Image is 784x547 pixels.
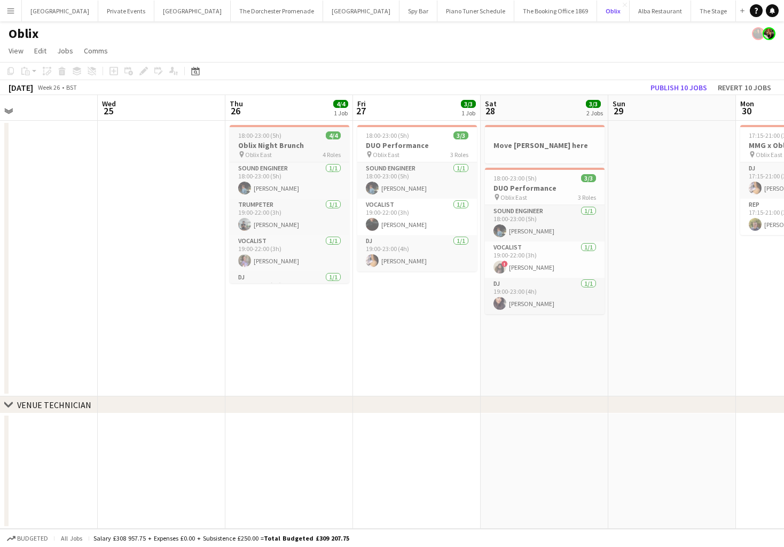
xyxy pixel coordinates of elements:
button: [GEOGRAPHIC_DATA] [323,1,399,21]
button: The Booking Office 1869 [514,1,597,21]
a: Jobs [53,44,77,58]
span: Sat [485,99,497,108]
app-card-role: Vocalist1/119:00-22:00 (3h)[PERSON_NAME] [357,199,477,235]
button: Private Events [98,1,154,21]
span: 18:00-23:00 (5h) [238,131,281,139]
app-job-card: 18:00-23:00 (5h)3/3DUO Performance Oblix East3 RolesSound Engineer1/118:00-23:00 (5h)[PERSON_NAME... [485,168,605,314]
app-card-role: DJ1/119:00-23:00 (4h) [230,271,349,308]
span: Jobs [57,46,73,56]
app-card-role: Sound Engineer1/118:00-23:00 (5h)[PERSON_NAME] [485,205,605,241]
span: 18:00-23:00 (5h) [366,131,409,139]
span: 4 Roles [323,151,341,159]
app-job-card: 18:00-23:00 (5h)3/3DUO Performance Oblix East3 RolesSound Engineer1/118:00-23:00 (5h)[PERSON_NAME... [357,125,477,271]
a: View [4,44,28,58]
span: 3 Roles [578,193,596,201]
span: 28 [483,105,497,117]
button: Budgeted [5,533,50,544]
span: View [9,46,23,56]
app-card-role: Sound Engineer1/118:00-23:00 (5h)[PERSON_NAME] [230,162,349,199]
button: The Dorchester Promenade [231,1,323,21]
div: Salary £308 957.75 + Expenses £0.00 + Subsistence £250.00 = [93,534,349,542]
button: Publish 10 jobs [646,81,711,95]
h3: Move [PERSON_NAME] here [485,140,605,150]
app-user-avatar: Celine Amara [752,27,765,40]
span: 3/3 [581,174,596,182]
span: Edit [34,46,46,56]
span: 26 [228,105,243,117]
span: Oblix East [500,193,527,201]
app-card-role: Vocalist1/119:00-22:00 (3h)[PERSON_NAME] [230,235,349,271]
span: Comms [84,46,108,56]
div: 1 Job [334,109,348,117]
span: 18:00-23:00 (5h) [493,174,537,182]
h1: Oblix [9,26,38,42]
app-user-avatar: Rosie Skuse [763,27,775,40]
span: 3/3 [461,100,476,108]
span: 25 [100,105,116,117]
h3: DUO Performance [485,183,605,193]
span: Mon [740,99,754,108]
div: [DATE] [9,82,33,93]
span: 30 [739,105,754,117]
span: Total Budgeted £309 207.75 [264,534,349,542]
app-card-role: Sound Engineer1/118:00-23:00 (5h)[PERSON_NAME] [357,162,477,199]
span: 4/4 [326,131,341,139]
app-card-role: DJ1/119:00-23:00 (4h)[PERSON_NAME] [357,235,477,271]
span: 29 [611,105,625,117]
span: All jobs [59,534,84,542]
a: Comms [80,44,112,58]
span: Oblix East [245,151,272,159]
button: [GEOGRAPHIC_DATA] [22,1,98,21]
span: Fri [357,99,366,108]
button: Piano Tuner Schedule [437,1,514,21]
a: Edit [30,44,51,58]
button: Oblix [597,1,630,21]
span: ! [501,261,508,267]
span: Oblix East [756,151,782,159]
span: Thu [230,99,243,108]
span: Week 26 [35,83,62,91]
button: Alba Restaurant [630,1,691,21]
div: VENUE TECHNICIAN [17,400,91,410]
div: BST [66,83,77,91]
span: 3 Roles [450,151,468,159]
button: [GEOGRAPHIC_DATA] [154,1,231,21]
div: 2 Jobs [586,109,603,117]
app-card-role: Vocalist1/119:00-22:00 (3h)![PERSON_NAME] [485,241,605,278]
app-job-card: Move [PERSON_NAME] here [485,125,605,163]
app-job-card: 18:00-23:00 (5h)4/4Oblix Night Brunch Oblix East4 RolesSound Engineer1/118:00-23:00 (5h)[PERSON_N... [230,125,349,283]
h3: DUO Performance [357,140,477,150]
button: The Stage [691,1,736,21]
button: Revert 10 jobs [714,81,775,95]
span: 27 [356,105,366,117]
app-card-role: DJ1/119:00-23:00 (4h)[PERSON_NAME] [485,278,605,314]
span: Oblix East [373,151,399,159]
div: 1 Job [461,109,475,117]
h3: Oblix Night Brunch [230,140,349,150]
span: Sun [613,99,625,108]
span: 3/3 [453,131,468,139]
span: 3/3 [586,100,601,108]
span: 4/4 [333,100,348,108]
span: Budgeted [17,535,48,542]
span: Wed [102,99,116,108]
app-card-role: Trumpeter1/119:00-22:00 (3h)[PERSON_NAME] [230,199,349,235]
button: Spy Bar [399,1,437,21]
